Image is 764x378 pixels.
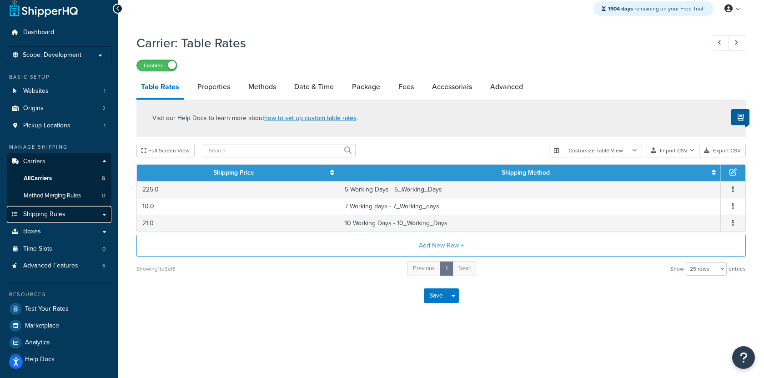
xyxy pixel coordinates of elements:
[136,235,746,257] button: Add New Row +
[23,122,70,130] span: Pickup Locations
[244,76,281,98] a: Methods
[136,144,195,157] button: Full Screen View
[102,192,105,200] span: 0
[7,24,111,41] a: Dashboard
[23,105,44,112] span: Origins
[136,76,184,100] a: Table Rates
[264,113,357,123] a: how to set up custom table rates
[670,262,684,275] span: Show
[608,5,703,13] span: remaining on your Free Trial
[102,245,106,253] span: 0
[102,175,105,182] span: 5
[646,144,699,157] button: Import CSV
[608,5,633,13] strong: 1904 days
[7,257,111,274] a: Advanced Features6
[729,262,746,275] span: entries
[213,168,254,177] a: Shipping Price
[394,76,418,98] a: Fees
[7,334,111,351] a: Analytics
[7,73,111,81] div: Basic Setup
[7,100,111,117] li: Origins
[7,206,111,223] a: Shipping Rules
[502,168,550,177] a: Shipping Method
[102,262,106,270] span: 6
[7,187,111,204] li: Method Merging Rules
[137,60,177,71] label: Enabled
[23,228,41,236] span: Boxes
[7,153,111,205] li: Carriers
[7,83,111,100] li: Websites
[23,262,78,270] span: Advanced Features
[7,223,111,240] a: Boxes
[339,215,721,232] td: 10 Working Days - 10_Working_Days
[731,109,749,125] button: Show Help Docs
[290,76,338,98] a: Date & Time
[7,143,111,151] div: Manage Shipping
[23,51,81,59] span: Scope: Development
[24,175,52,182] span: All Carriers
[104,122,106,130] span: 1
[407,261,441,276] a: Previous
[699,144,746,157] button: Export CSV
[7,241,111,257] li: Time Slots
[104,87,106,95] span: 1
[7,318,111,334] a: Marketplace
[424,288,448,303] button: Save
[452,261,476,276] a: Next
[102,105,106,112] span: 2
[25,305,69,313] span: Test Your Rates
[25,322,59,330] span: Marketplace
[152,113,358,123] p: Visit our Help Docs to learn more about .
[7,291,111,298] div: Resources
[204,144,356,157] input: Search
[7,187,111,204] a: Method Merging Rules0
[7,351,111,368] a: Help Docs
[7,301,111,317] a: Test Your Rates
[440,261,453,276] a: 1
[7,117,111,134] a: Pickup Locations1
[23,29,54,36] span: Dashboard
[7,153,111,170] a: Carriers
[413,264,435,272] span: Previous
[712,35,729,50] a: Previous Record
[24,192,81,200] span: Method Merging Rules
[486,76,528,98] a: Advanced
[732,346,755,369] button: Open Resource Center
[7,241,111,257] a: Time Slots0
[25,356,55,363] span: Help Docs
[137,181,339,198] td: 225.0
[136,262,176,275] div: Showing 1 to 3 of 3
[729,35,746,50] a: Next Record
[347,76,385,98] a: Package
[7,83,111,100] a: Websites1
[23,158,45,166] span: Carriers
[7,257,111,274] li: Advanced Features
[23,211,65,218] span: Shipping Rules
[339,181,721,198] td: 5 Working Days - 5_Working_Days
[339,198,721,215] td: 7 Working days - 7_Working_days
[137,198,339,215] td: 10.0
[193,76,235,98] a: Properties
[427,76,477,98] a: Accessorials
[7,170,111,187] a: AllCarriers5
[7,100,111,117] a: Origins2
[136,34,695,52] h1: Carrier: Table Rates
[7,117,111,134] li: Pickup Locations
[25,339,50,347] span: Analytics
[23,245,52,253] span: Time Slots
[458,264,470,272] span: Next
[23,87,49,95] span: Websites
[549,144,642,157] button: Customize Table View
[137,215,339,232] td: 21.0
